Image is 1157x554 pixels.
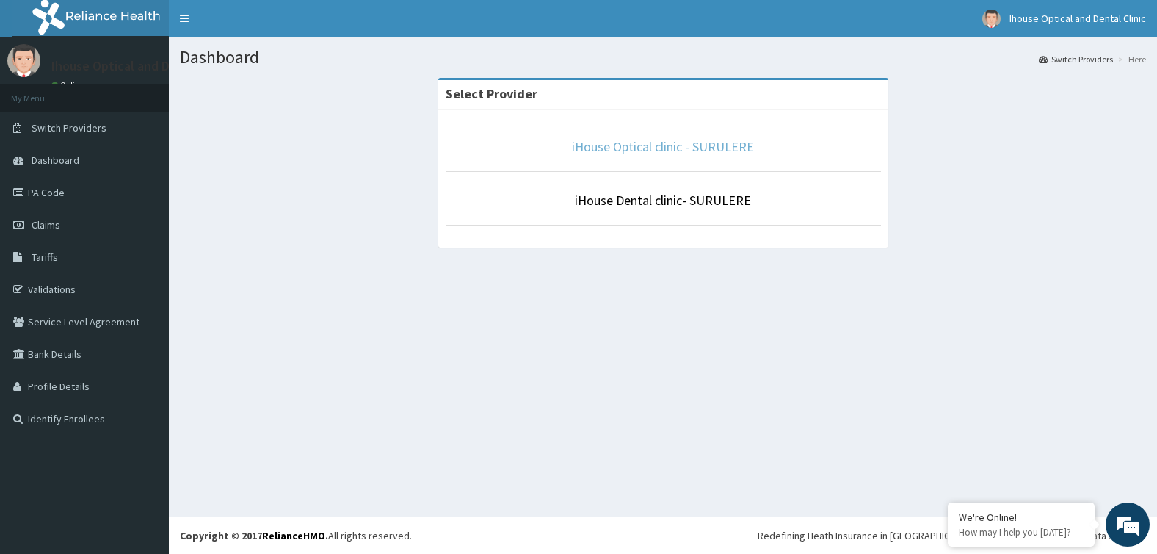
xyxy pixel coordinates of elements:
h1: Dashboard [180,48,1146,67]
span: Tariffs [32,251,58,264]
li: Here [1114,53,1146,65]
span: Switch Providers [32,121,106,134]
a: iHouse Optical clinic - SURULERE [572,138,754,155]
div: We're Online! [959,511,1084,524]
span: Dashboard [32,154,79,167]
img: User Image [7,44,40,77]
a: RelianceHMO [262,529,325,542]
p: How may I help you today? [959,526,1084,539]
a: Switch Providers [1039,53,1113,65]
p: Ihouse Optical and Dental Clinic [51,60,234,73]
a: iHouse Dental clinic- SURULERE [575,192,751,209]
footer: All rights reserved. [169,517,1157,554]
img: User Image [982,10,1001,28]
div: Redefining Heath Insurance in [GEOGRAPHIC_DATA] using Telemedicine and Data Science! [758,528,1146,543]
span: Ihouse Optical and Dental Clinic [1009,12,1146,25]
strong: Select Provider [446,85,537,102]
strong: Copyright © 2017 . [180,529,328,542]
span: Claims [32,218,60,231]
a: Online [51,80,87,90]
